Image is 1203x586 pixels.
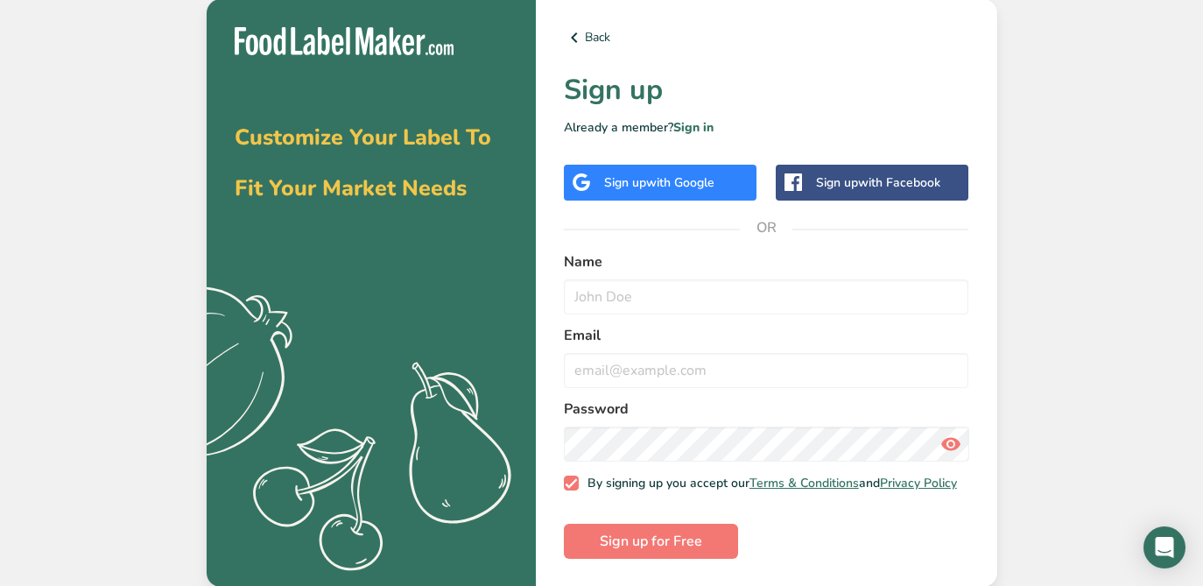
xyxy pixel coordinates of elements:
img: Food Label Maker [235,27,454,56]
input: email@example.com [564,353,969,388]
div: Sign up [604,173,714,192]
a: Back [564,27,969,48]
p: Already a member? [564,118,969,137]
a: Terms & Conditions [749,475,859,491]
input: John Doe [564,279,969,314]
span: Sign up for Free [600,531,702,552]
label: Password [564,399,969,420]
button: Sign up for Free [564,524,738,559]
span: with Google [646,174,714,191]
span: By signing up you accept our and [579,476,957,491]
div: Sign up [816,173,940,192]
label: Name [564,251,969,272]
label: Email [564,325,969,346]
div: Open Intercom Messenger [1143,526,1185,568]
span: Customize Your Label To Fit Your Market Needs [235,123,491,203]
span: OR [740,201,792,254]
a: Sign in [673,119,714,136]
span: with Facebook [858,174,940,191]
a: Privacy Policy [880,475,957,491]
h1: Sign up [564,69,969,111]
